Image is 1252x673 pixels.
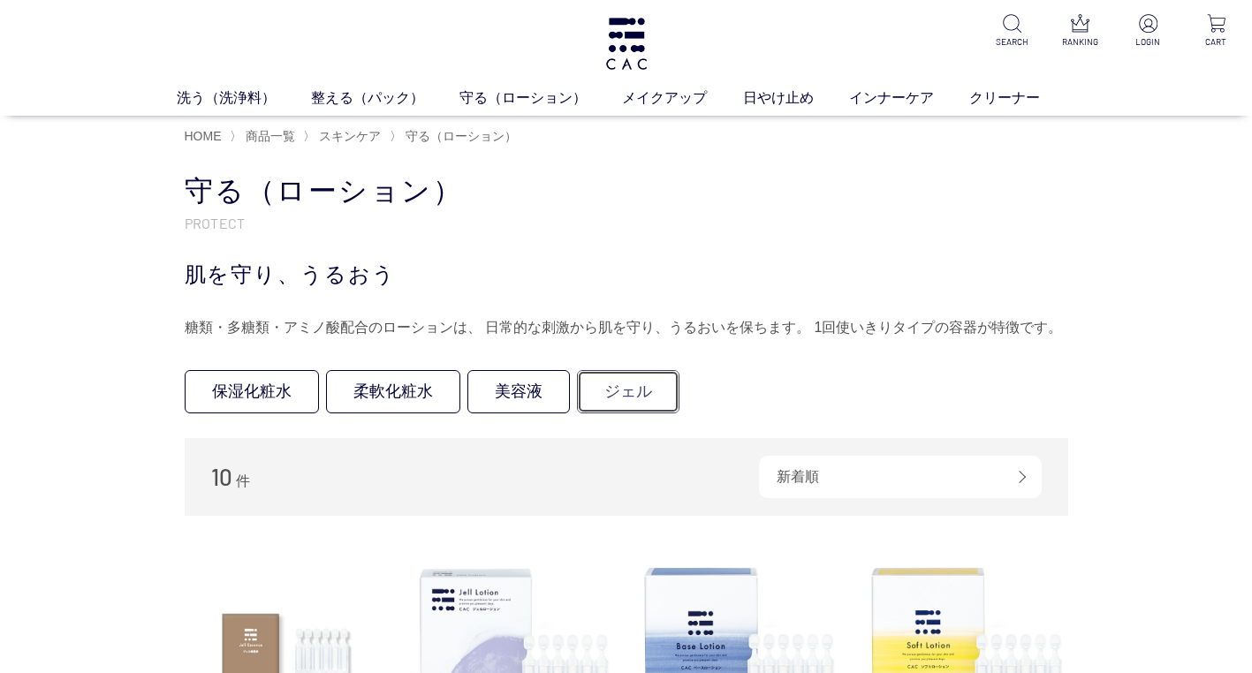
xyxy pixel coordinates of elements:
a: 日やけ止め [743,87,849,109]
a: 保湿化粧水 [185,370,319,413]
a: スキンケア [315,129,381,143]
p: PROTECT [185,214,1068,232]
li: 〉 [303,128,385,145]
a: クリーナー [969,87,1075,109]
a: RANKING [1059,14,1102,49]
li: 〉 [230,128,300,145]
span: 件 [236,473,250,488]
a: HOME [185,129,222,143]
p: RANKING [1059,35,1102,49]
span: スキンケア [319,129,381,143]
span: 10 [211,463,232,490]
a: 柔軟化粧水 [326,370,460,413]
div: 肌を守り、うるおう [185,259,1068,291]
a: 守る（ローション） [402,129,517,143]
div: 糖類・多糖類・アミノ酸配合のローションは、 日常的な刺激から肌を守り、うるおいを保ちます。 1回使いきりタイプの容器が特徴です。 [185,314,1068,342]
a: 洗う（洗浄料） [177,87,311,109]
a: 整える（パック） [311,87,459,109]
a: 商品一覧 [242,129,295,143]
li: 〉 [390,128,521,145]
a: CART [1195,14,1238,49]
a: 守る（ローション） [459,87,622,109]
a: 美容液 [467,370,570,413]
a: SEARCH [990,14,1034,49]
a: ジェル [577,370,679,413]
a: LOGIN [1127,14,1170,49]
a: インナーケア [849,87,969,109]
p: SEARCH [990,35,1034,49]
span: 商品一覧 [246,129,295,143]
span: 守る（ローション） [406,129,517,143]
h1: 守る（ローション） [185,172,1068,210]
p: LOGIN [1127,35,1170,49]
img: logo [603,18,649,70]
div: 新着順 [759,456,1042,498]
p: CART [1195,35,1238,49]
a: メイクアップ [622,87,742,109]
